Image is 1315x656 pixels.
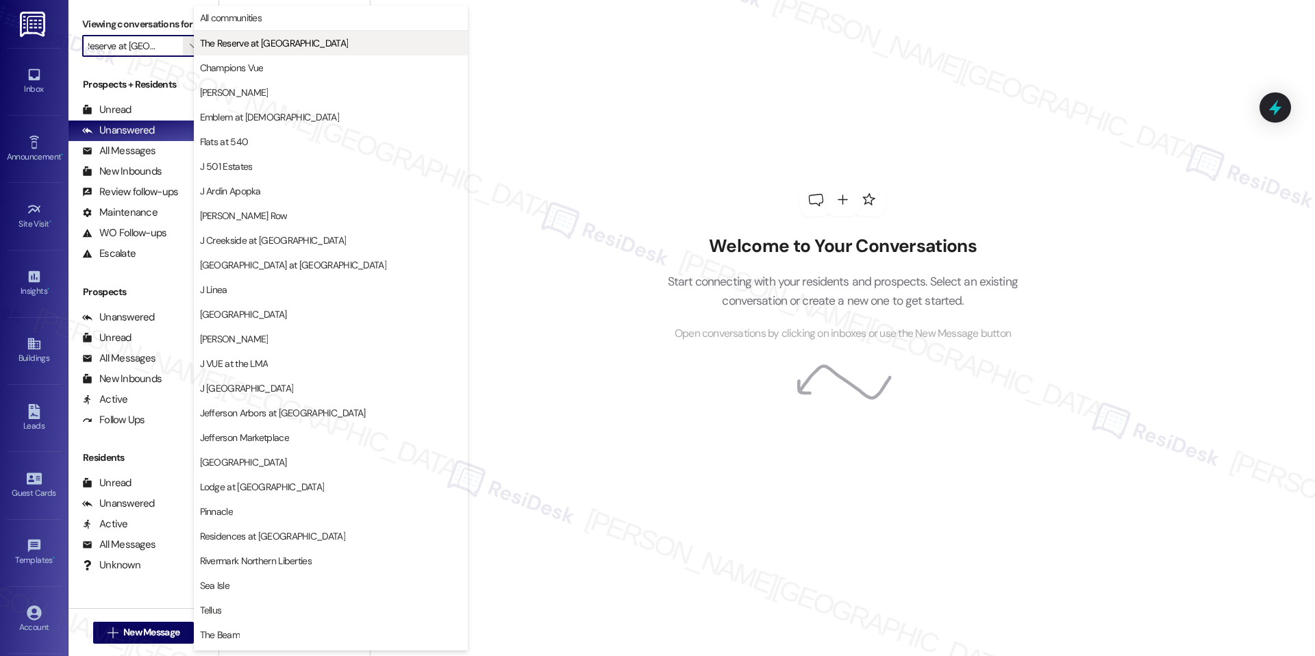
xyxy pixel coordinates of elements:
div: All Messages [82,351,155,366]
input: All communities [88,35,183,57]
span: J [GEOGRAPHIC_DATA] [200,381,294,395]
span: J VUE at the LMA [200,357,268,370]
div: Active [82,517,128,531]
div: Residents [68,451,218,465]
span: [GEOGRAPHIC_DATA] at [GEOGRAPHIC_DATA] [200,258,386,272]
a: Guest Cards [7,467,62,504]
i:  [190,40,197,51]
a: Site Visit • [7,198,62,235]
i:  [108,627,118,638]
span: Jefferson Marketplace [200,431,289,444]
a: Buildings [7,332,62,369]
a: Account [7,601,62,638]
span: Lodge at [GEOGRAPHIC_DATA] [200,480,325,494]
span: Emblem at [DEMOGRAPHIC_DATA] [200,110,339,124]
span: Open conversations by clicking on inboxes or use the New Message button [675,325,1011,342]
h2: Welcome to Your Conversations [647,236,1038,257]
span: J Ardin Apopka [200,184,261,198]
p: Start connecting with your residents and prospects. Select an existing conversation or create a n... [647,272,1038,311]
div: All Messages [82,144,155,158]
div: Unanswered [82,123,155,138]
label: Viewing conversations for [82,14,205,35]
div: Follow Ups [82,413,145,427]
span: Rivermark Northern Liberties [200,554,312,568]
div: New Inbounds [82,164,162,179]
div: Unread [82,476,131,490]
span: [GEOGRAPHIC_DATA] [200,307,287,321]
div: Unknown [82,558,140,572]
span: Jefferson Arbors at [GEOGRAPHIC_DATA] [200,406,366,420]
a: Templates • [7,534,62,571]
div: WO Follow-ups [82,226,166,240]
span: Tellus [200,603,222,617]
span: [PERSON_NAME] [200,86,268,99]
div: Review follow-ups [82,185,178,199]
div: Prospects + Residents [68,77,218,92]
img: ResiDesk Logo [20,12,48,37]
span: • [53,553,55,563]
span: Residences at [GEOGRAPHIC_DATA] [200,529,345,543]
span: J Creekside at [GEOGRAPHIC_DATA] [200,234,347,247]
span: The Beam [200,628,240,642]
span: • [49,217,51,227]
div: Unanswered [82,310,155,325]
span: New Message [123,625,179,640]
div: Unread [82,331,131,345]
div: All Messages [82,538,155,552]
div: Unanswered [82,496,155,511]
a: Insights • [7,265,62,302]
span: All communities [200,11,262,25]
div: Unread [82,103,131,117]
a: Leads [7,400,62,437]
span: • [47,284,49,294]
span: • [61,150,63,160]
span: [PERSON_NAME] Row [200,209,288,223]
div: Escalate [82,247,136,261]
span: Champions Vue [200,61,264,75]
a: Inbox [7,63,62,100]
span: [PERSON_NAME] [200,332,268,346]
div: Maintenance [82,205,158,220]
span: The Reserve at [GEOGRAPHIC_DATA] [200,36,349,50]
span: Sea Isle [200,579,229,592]
button: New Message [93,622,195,644]
div: New Inbounds [82,372,162,386]
span: Pinnacle [200,505,233,518]
span: Flats at 540 [200,135,249,149]
span: J 501 Estates [200,160,253,173]
span: [GEOGRAPHIC_DATA] [200,455,287,469]
div: Active [82,392,128,407]
span: J Linea [200,283,227,297]
div: Prospects [68,285,218,299]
